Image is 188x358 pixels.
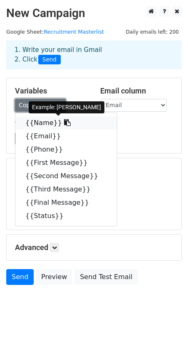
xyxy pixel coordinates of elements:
a: Recruitment Masterlist [44,29,104,35]
a: {{Phone}} [15,143,117,156]
a: Send Test Email [74,269,138,285]
a: {{Second Message}} [15,169,117,183]
h5: Advanced [15,243,173,252]
span: Daily emails left: 200 [123,27,182,37]
a: {{Email}} [15,130,117,143]
a: {{Status}} [15,209,117,223]
a: Send [6,269,34,285]
span: Send [38,55,61,65]
a: Copy/paste... [15,99,66,112]
a: {{Final Message}} [15,196,117,209]
a: Preview [36,269,72,285]
div: 1. Write your email in Gmail 2. Click [8,45,180,64]
h2: New Campaign [6,6,182,20]
a: {{First Message}} [15,156,117,169]
a: {{Third Message}} [15,183,117,196]
a: {{Name}} [15,116,117,130]
h5: Variables [15,86,88,96]
small: Google Sheet: [6,29,104,35]
a: Daily emails left: 200 [123,29,182,35]
iframe: Chat Widget [146,318,188,358]
div: Example: [PERSON_NAME] [29,101,104,113]
h5: Email column [100,86,173,96]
